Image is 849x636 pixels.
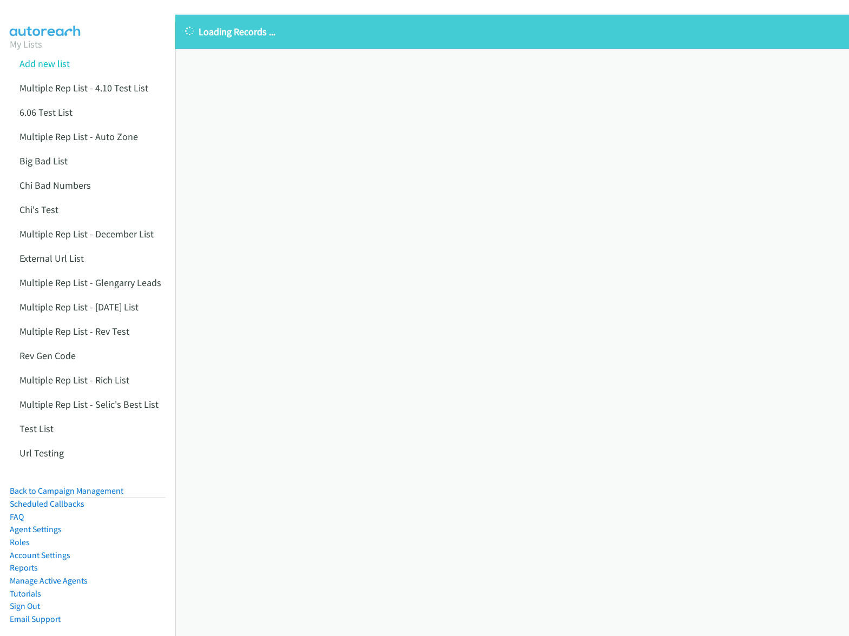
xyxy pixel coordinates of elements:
a: Add new list [19,57,70,70]
p: Loading Records ... [185,24,839,39]
a: Multiple Rep List - Rev Test [19,325,129,337]
a: Chi Bad Numbers [19,179,91,191]
a: Back to Campaign Management [10,486,123,496]
a: Test List [19,422,54,435]
a: Email Support [10,614,61,624]
a: Rev Gen Code [19,349,76,362]
a: Multiple Rep List - 4.10 Test List [19,82,148,94]
a: Reports [10,562,38,573]
a: Url Testing [19,447,64,459]
a: My Lists [10,38,42,50]
a: Multiple Rep List - Selic's Best List [19,398,159,410]
a: Multiple Rep List - [DATE] List [19,301,139,313]
a: External Url List [19,252,84,264]
a: 6.06 Test List [19,106,73,118]
a: Account Settings [10,550,70,560]
a: Manage Active Agents [10,575,88,586]
a: Sign Out [10,601,40,611]
a: Roles [10,537,30,547]
a: Agent Settings [10,524,62,534]
a: FAQ [10,512,24,522]
a: Big Bad List [19,155,68,167]
a: Multiple Rep List - Glengarry Leads [19,276,161,289]
a: Multiple Rep List - December List [19,228,154,240]
a: Tutorials [10,588,41,599]
a: Multiple Rep List - Rich List [19,374,129,386]
a: Chi's Test [19,203,58,216]
a: Multiple Rep List - Auto Zone [19,130,138,143]
a: Scheduled Callbacks [10,499,84,509]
